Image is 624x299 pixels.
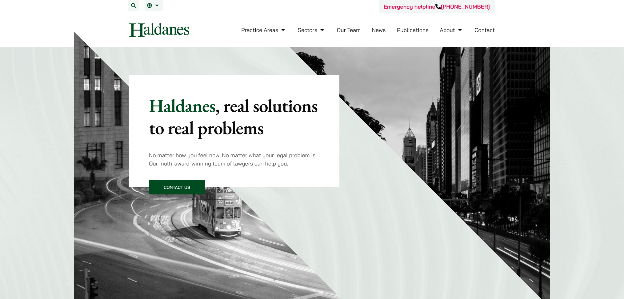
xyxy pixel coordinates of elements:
[149,94,320,139] p: Haldanes
[129,23,189,37] img: Logo of Haldanes
[149,151,320,168] p: No matter how you feel now. No matter what your legal problem is. Our multi-award-winning team of...
[384,3,490,10] a: Emergency helpline[PHONE_NUMBER]
[440,26,463,34] a: About
[241,26,286,34] a: Practice Areas
[397,26,429,34] a: Publications
[147,3,160,8] a: EN
[298,26,326,34] a: Sectors
[474,26,495,34] a: Contact
[337,26,361,34] a: Our Team
[149,94,318,140] mark: , real solutions to real problems
[372,26,386,34] a: News
[149,180,205,194] a: Contact Us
